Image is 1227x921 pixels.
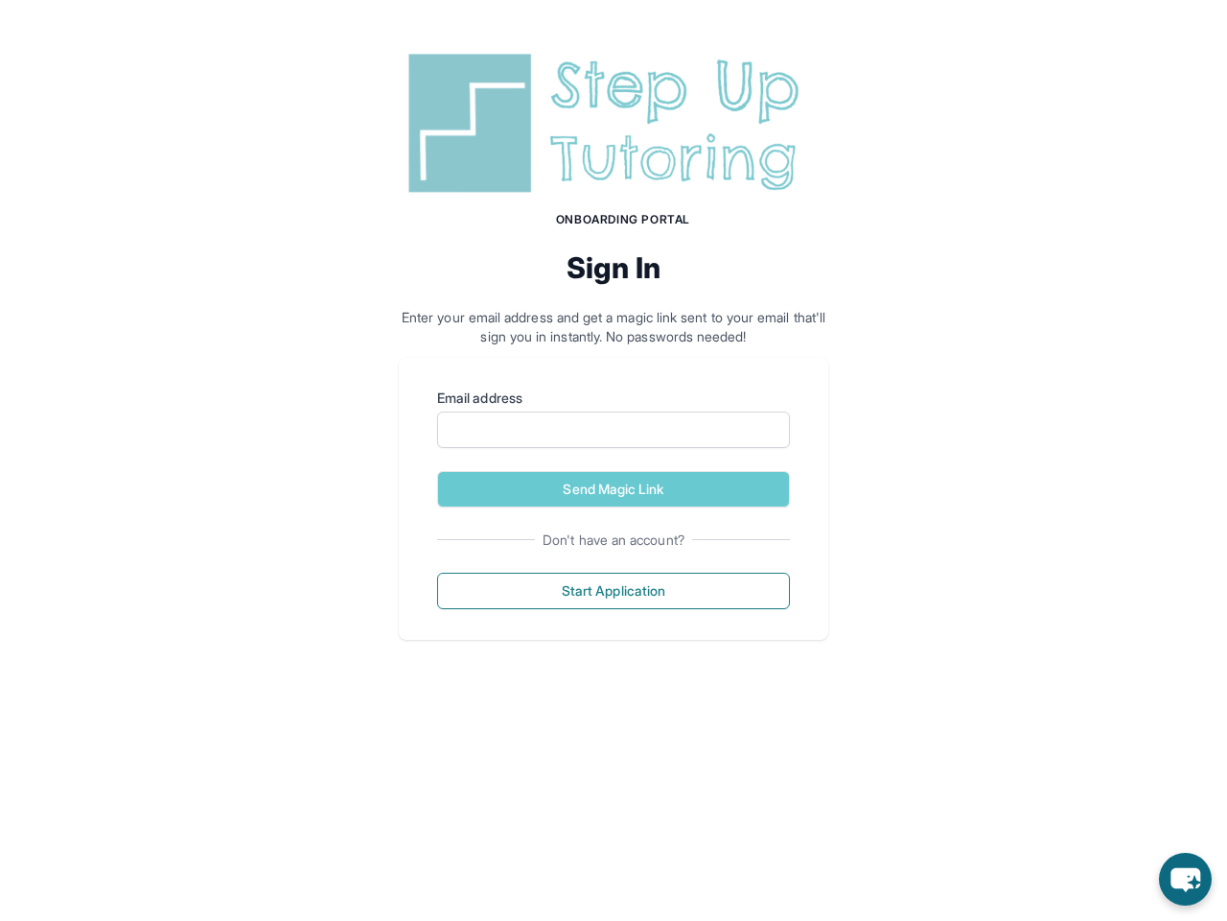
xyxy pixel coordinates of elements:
[399,250,828,285] h2: Sign In
[399,46,828,201] img: Step Up Tutoring horizontal logo
[1159,853,1212,906] button: chat-button
[399,308,828,346] p: Enter your email address and get a magic link sent to your email that'll sign you in instantly. N...
[437,573,790,609] button: Start Application
[437,471,790,508] button: Send Magic Link
[535,531,692,550] span: Don't have an account?
[418,212,828,227] h1: Onboarding Portal
[437,389,790,408] label: Email address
